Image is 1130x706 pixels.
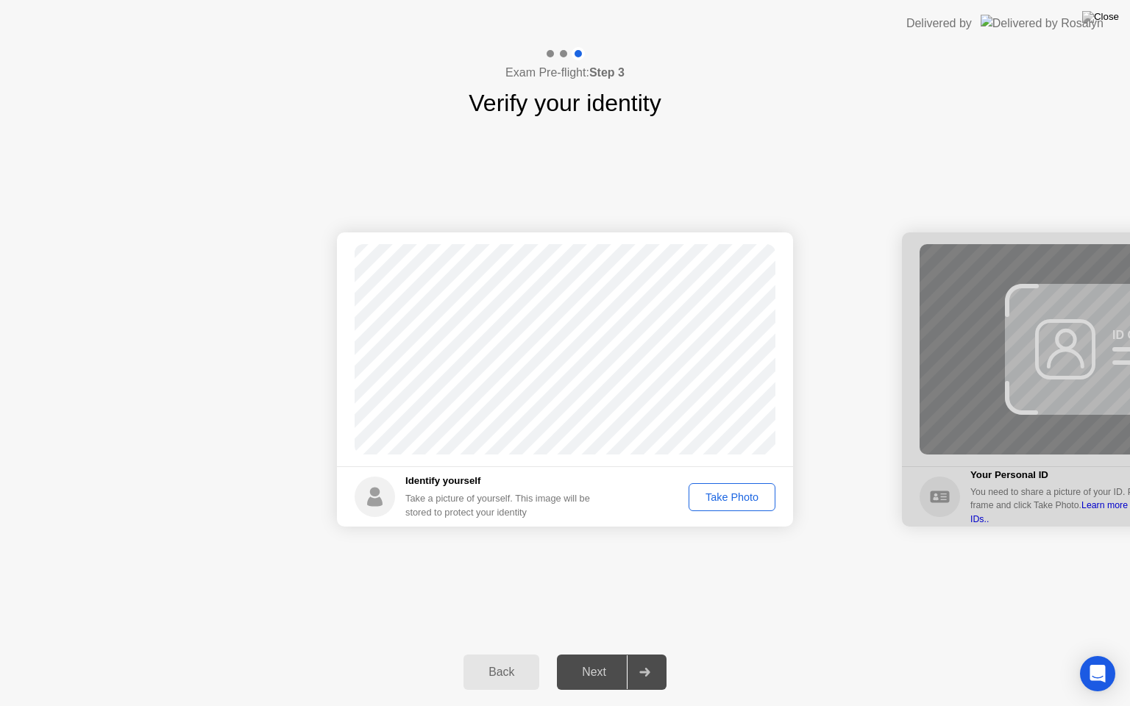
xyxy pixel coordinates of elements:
[589,66,625,79] b: Step 3
[405,491,602,519] div: Take a picture of yourself. This image will be stored to protect your identity
[561,666,627,679] div: Next
[694,491,770,503] div: Take Photo
[405,474,602,488] h5: Identify yourself
[1082,11,1119,23] img: Close
[906,15,972,32] div: Delivered by
[981,15,1104,32] img: Delivered by Rosalyn
[505,64,625,82] h4: Exam Pre-flight:
[1080,656,1115,691] div: Open Intercom Messenger
[463,655,539,690] button: Back
[469,85,661,121] h1: Verify your identity
[689,483,775,511] button: Take Photo
[468,666,535,679] div: Back
[557,655,667,690] button: Next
